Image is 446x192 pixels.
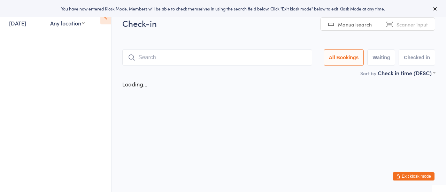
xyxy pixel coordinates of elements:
span: Manual search [338,21,372,28]
span: Scanner input [397,21,428,28]
button: Exit kiosk mode [393,172,435,181]
div: Any location [50,19,85,27]
div: Check in time (DESC) [378,69,435,77]
a: [DATE] [9,19,26,27]
button: Waiting [367,49,395,66]
h2: Check-in [122,17,435,29]
div: Loading... [122,80,147,88]
button: All Bookings [324,49,364,66]
label: Sort by [360,70,376,77]
div: You have now entered Kiosk Mode. Members will be able to check themselves in using the search fie... [11,6,435,11]
button: Checked in [399,49,435,66]
input: Search [122,49,312,66]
